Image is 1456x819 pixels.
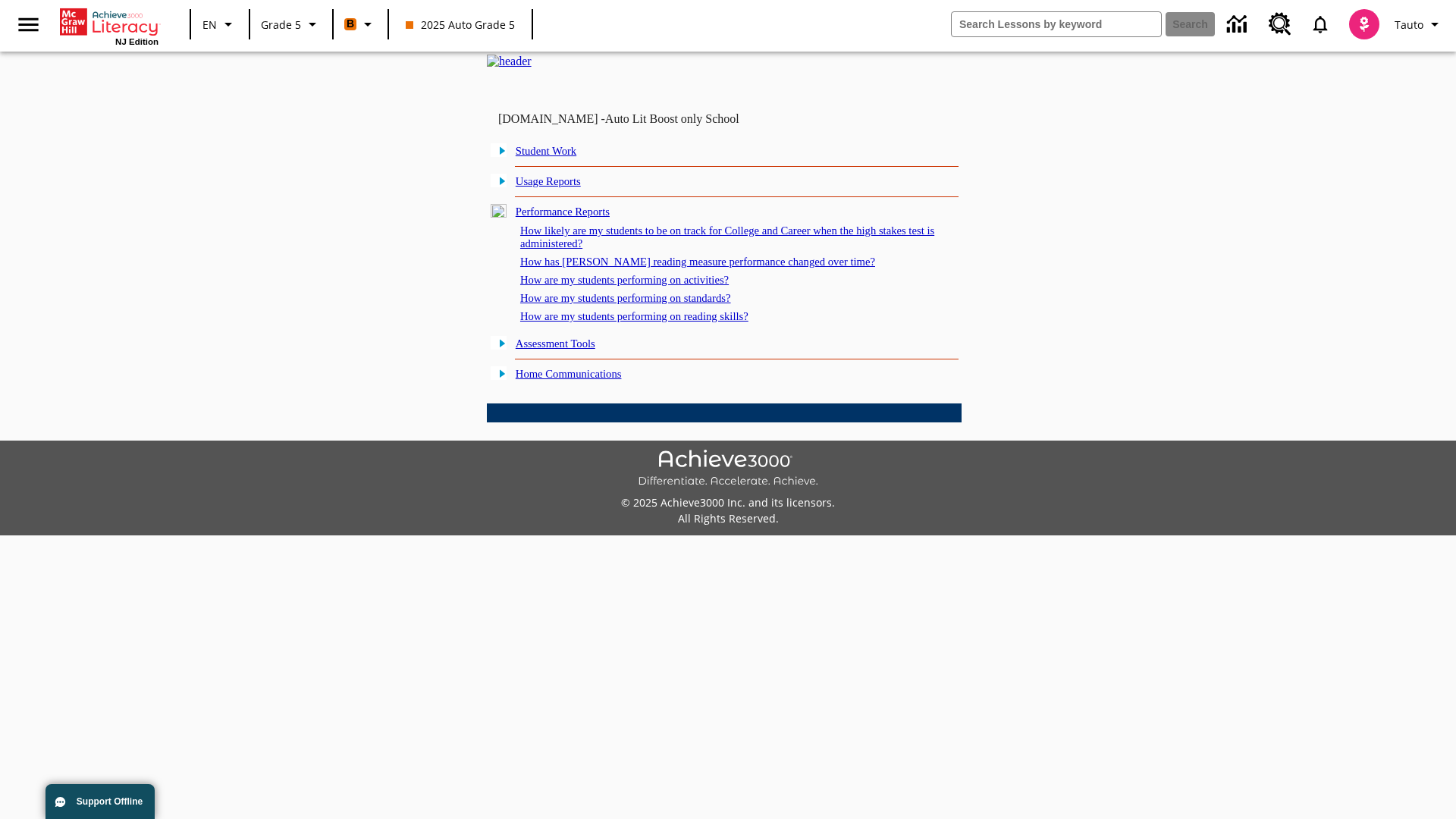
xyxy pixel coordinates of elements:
img: plus.gif [491,174,507,187]
a: How are my students performing on activities? [520,274,729,286]
nobr: Auto Lit Boost only School [605,112,739,125]
span: B [347,14,354,33]
a: Home Communications [516,368,622,380]
img: avatar image [1349,9,1379,39]
a: Assessment Tools [516,337,595,350]
button: Select a new avatar [1340,5,1389,44]
span: NJ Edition [115,37,158,46]
button: Profile/Settings [1389,11,1450,38]
a: Usage Reports [516,175,581,187]
span: Grade 5 [261,17,301,33]
img: plus.gif [491,366,507,380]
span: Tauto [1395,17,1423,33]
div: Home [60,5,158,46]
a: How are my students performing on reading skills? [520,310,748,322]
img: header [487,55,532,68]
button: Support Offline [45,784,155,819]
img: Achieve3000 Differentiate Accelerate Achieve [638,450,818,488]
a: How has [PERSON_NAME] reading measure performance changed over time? [520,256,875,268]
a: Notifications [1301,5,1340,44]
a: Performance Reports [516,206,610,218]
img: plus.gif [491,336,507,350]
button: Grade: Grade 5, Select a grade [255,11,328,38]
span: EN [202,17,217,33]
button: Boost Class color is orange. Change class color [338,11,383,38]
a: Resource Center, Will open in new tab [1260,4,1301,45]
img: minus.gif [491,204,507,218]
button: Language: EN, Select a language [196,11,244,38]
input: search field [952,12,1161,36]
span: Support Offline [77,796,143,807]
span: 2025 Auto Grade 5 [406,17,515,33]
a: Student Work [516,145,576,157]
a: Data Center [1218,4,1260,45]
a: How are my students performing on standards? [520,292,731,304]
button: Open side menu [6,2,51,47]
td: [DOMAIN_NAME] - [498,112,777,126]
a: How likely are my students to be on track for College and Career when the high stakes test is adm... [520,224,934,249]
img: plus.gif [491,143,507,157]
